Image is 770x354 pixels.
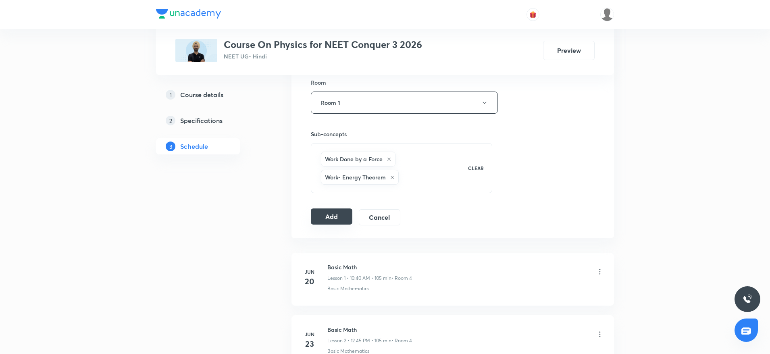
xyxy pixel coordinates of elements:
p: 1 [166,90,175,100]
p: 3 [166,142,175,151]
img: Company Logo [156,9,221,19]
p: NEET UG • Hindi [224,52,422,60]
button: avatar [527,8,539,21]
h5: Course details [180,90,223,100]
p: 2 [166,116,175,125]
h6: Jun [302,268,318,275]
img: ttu [743,294,752,304]
h6: Jun [302,331,318,338]
button: Cancel [359,209,400,225]
h6: Room [311,78,326,87]
p: Lesson 1 • 10:40 AM • 105 min [327,275,391,282]
h5: Specifications [180,116,223,125]
a: 1Course details [156,87,266,103]
h6: Sub-concepts [311,130,492,138]
p: Basic Mathematics [327,285,369,292]
img: 005D685A-44B0-41C1-AB34-07CE644FDF95_plus.png [175,39,217,62]
button: Preview [543,41,595,60]
h3: Course On Physics for NEET Conquer 3 2026 [224,39,422,50]
img: avatar [529,11,537,18]
a: 2Specifications [156,112,266,129]
h5: Schedule [180,142,208,151]
p: • Room 4 [391,275,412,282]
p: • Room 4 [391,337,412,344]
h6: Basic Math [327,263,412,271]
p: CLEAR [468,165,484,172]
h6: Work- Energy Theorem [325,173,386,181]
h4: 23 [302,338,318,350]
p: Lesson 2 • 12:45 PM • 105 min [327,337,391,344]
h4: 20 [302,275,318,287]
img: Shivank [600,8,614,21]
h6: Basic Math [327,325,412,334]
a: Company Logo [156,9,221,21]
button: Add [311,208,352,225]
h6: Work Done by a Force [325,155,383,163]
button: Room 1 [311,92,498,114]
